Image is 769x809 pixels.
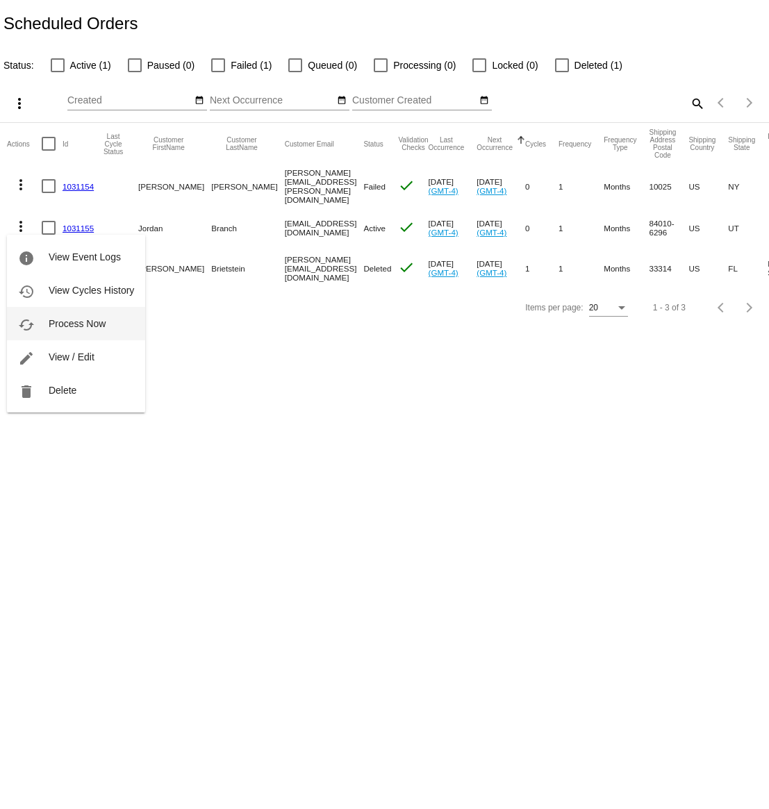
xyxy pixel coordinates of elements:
mat-icon: cached [18,317,35,333]
span: View / Edit [49,351,94,362]
mat-icon: delete [18,383,35,400]
span: View Cycles History [49,285,134,296]
span: View Event Logs [49,251,121,262]
span: Process Now [49,318,106,329]
mat-icon: edit [18,350,35,367]
mat-icon: history [18,283,35,300]
span: Delete [49,385,76,396]
mat-icon: info [18,250,35,267]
